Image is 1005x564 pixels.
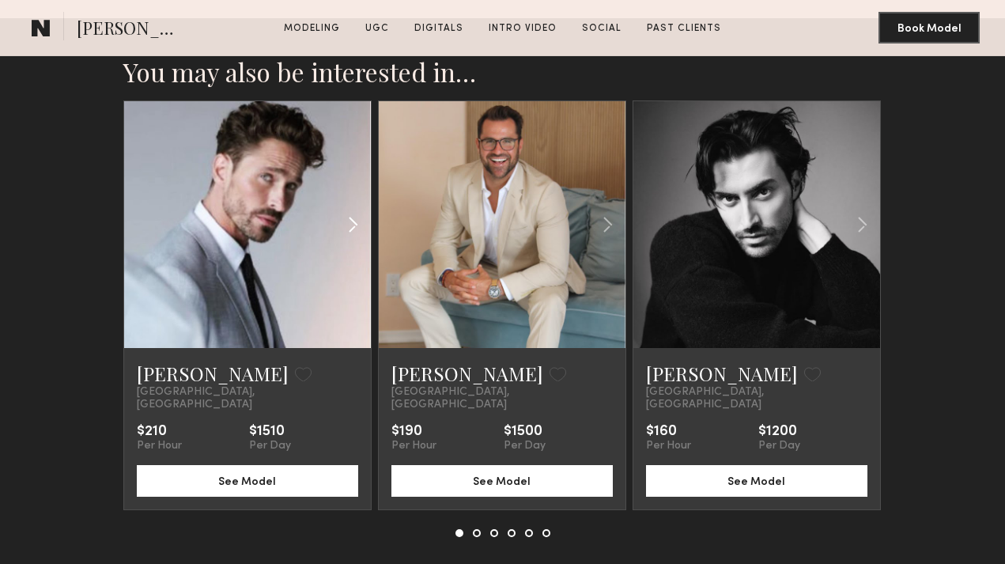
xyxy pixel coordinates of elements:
div: $210 [137,424,182,440]
div: Per Day [758,440,800,452]
div: Per Hour [391,440,436,452]
div: Per Hour [646,440,691,452]
a: Digitals [408,21,470,36]
div: $160 [646,424,691,440]
a: [PERSON_NAME] [646,361,798,386]
a: UGC [359,21,395,36]
a: See Model [137,474,358,487]
a: Past Clients [640,21,727,36]
span: [GEOGRAPHIC_DATA], [GEOGRAPHIC_DATA] [391,386,613,411]
span: [PERSON_NAME] [77,16,187,44]
a: [PERSON_NAME] [137,361,289,386]
div: $1500 [504,424,546,440]
a: Intro Video [482,21,563,36]
a: Social [576,21,628,36]
a: Modeling [278,21,346,36]
a: See Model [391,474,613,487]
div: Per Hour [137,440,182,452]
button: See Model [391,465,613,497]
span: [GEOGRAPHIC_DATA], [GEOGRAPHIC_DATA] [137,386,358,411]
div: $1510 [249,424,291,440]
div: Per Day [504,440,546,452]
button: See Model [646,465,867,497]
div: $190 [391,424,436,440]
div: $1200 [758,424,800,440]
a: Book Model [878,21,980,34]
div: Per Day [249,440,291,452]
a: See Model [646,474,867,487]
button: See Model [137,465,358,497]
h2: You may also be interested in… [123,56,882,88]
a: [PERSON_NAME] [391,361,543,386]
button: Book Model [878,12,980,44]
span: [GEOGRAPHIC_DATA], [GEOGRAPHIC_DATA] [646,386,867,411]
